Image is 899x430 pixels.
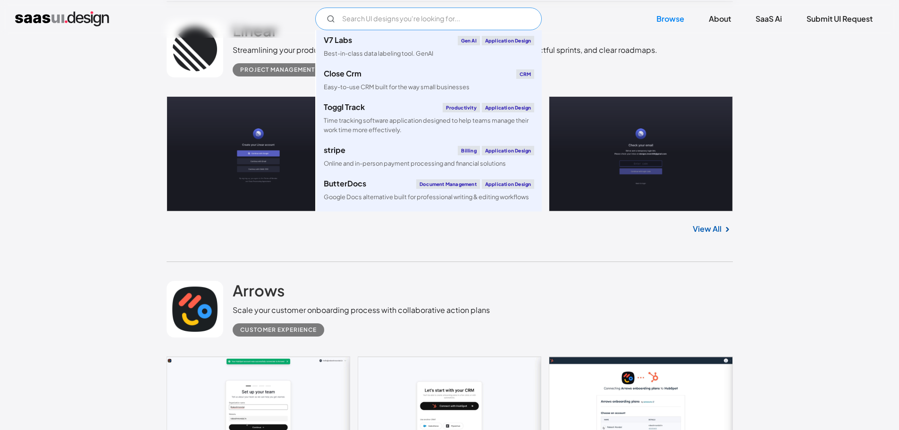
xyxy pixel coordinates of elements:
div: Project Management Software [240,64,352,76]
div: Best-in-class data labeling tool. GenAI [324,49,433,58]
div: Document Management [416,179,480,189]
div: Application Design [482,179,535,189]
a: View All [693,223,722,235]
div: Google Docs alternative built for professional writing & editing workflows [324,193,529,202]
div: Time tracking software application designed to help teams manage their work time more effectively. [324,116,534,134]
a: ButterDocsDocument ManagementApplication DesignGoogle Docs alternative built for professional wri... [316,174,542,207]
input: Search UI designs you're looking for... [315,8,542,30]
div: Customer Experience [240,324,317,336]
div: Toggl Track [324,103,365,111]
div: Billing [458,146,479,155]
div: Gen AI [458,36,480,45]
a: home [15,11,109,26]
div: Easy-to-use CRM built for the way small businesses [324,83,470,92]
a: klaviyoEmail MarketingApplication DesignCreate personalised customer experiences across email, SM... [316,207,542,250]
form: Email Form [315,8,542,30]
h2: Arrows [233,281,285,300]
div: V7 Labs [324,36,352,44]
div: Application Design [482,146,535,155]
a: Submit UI Request [795,8,884,29]
a: Toggl TrackProductivityApplication DesignTime tracking software application designed to help team... [316,97,542,140]
div: Streamlining your product development journey for efficient issue management, impactful sprints, ... [233,44,657,56]
div: Productivity [443,103,479,112]
div: stripe [324,146,345,154]
div: Close Crm [324,70,361,77]
a: V7 LabsGen AIApplication DesignBest-in-class data labeling tool. GenAI [316,30,542,64]
a: About [697,8,742,29]
a: SaaS Ai [744,8,793,29]
div: CRM [516,69,535,79]
div: Application Design [482,103,535,112]
a: Browse [645,8,696,29]
div: ButterDocs [324,180,366,187]
div: Scale your customer onboarding process with collaborative action plans [233,304,490,316]
a: stripeBillingApplication DesignOnline and in-person payment processing and financial solutions [316,140,542,174]
div: Application Design [482,36,535,45]
div: Online and in-person payment processing and financial solutions [324,159,506,168]
a: Arrows [233,281,285,304]
a: Close CrmCRMEasy-to-use CRM built for the way small businesses [316,64,542,97]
